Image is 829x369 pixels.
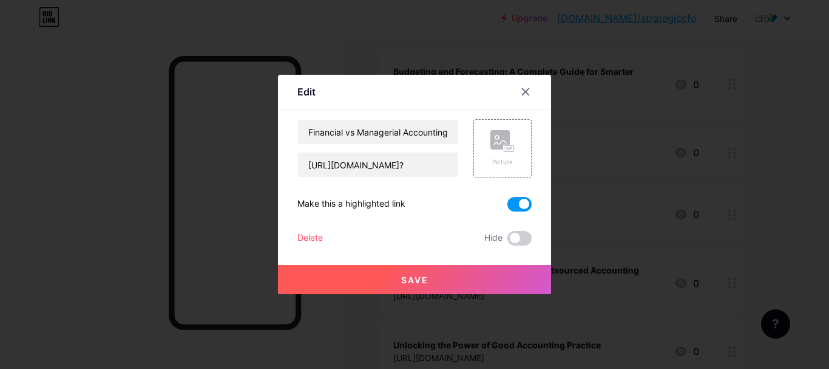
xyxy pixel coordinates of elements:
span: Save [401,275,428,285]
input: URL [298,153,458,177]
button: Save [278,265,551,294]
div: Edit [297,84,316,99]
div: Make this a highlighted link [297,197,405,212]
input: Title [298,120,458,144]
div: Delete [297,231,323,246]
div: Picture [490,157,515,167]
span: Hide [484,231,502,246]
